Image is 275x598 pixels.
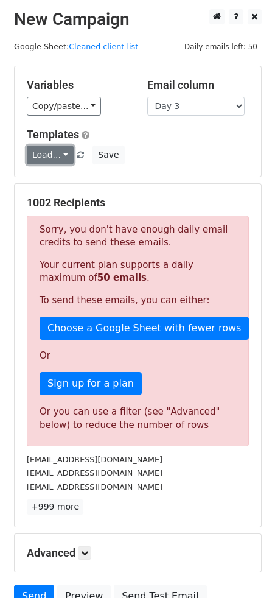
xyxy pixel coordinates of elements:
small: Google Sheet: [9,42,133,51]
a: Copy/paste... [22,97,96,116]
h5: Variables [22,79,124,92]
h5: 1002 Recipients [22,196,244,209]
div: Or you can use a filter (see "Advanced" below) to reduce the number of rows [35,405,231,432]
h5: Advanced [22,546,244,560]
a: Cleaned client list [64,42,133,51]
a: Load... [22,146,69,164]
button: Save [88,146,119,164]
a: Daily emails left: 50 [175,42,257,51]
p: To send these emails, you can either: [35,294,231,307]
iframe: Chat Widget [205,540,266,598]
p: Or [35,350,231,362]
small: [EMAIL_ADDRESS][DOMAIN_NAME] [22,482,158,491]
h2: New Campaign [9,9,257,30]
a: Sign up for a plan [35,372,137,395]
p: Sorry, you don't have enough daily email credits to send these emails. [35,223,231,249]
a: +999 more [22,499,78,515]
a: Choose a Google Sheet with fewer rows [35,317,244,340]
span: Daily emails left: 50 [175,40,257,54]
strong: 50 emails [92,272,142,283]
h5: Email column [142,79,245,92]
small: [EMAIL_ADDRESS][DOMAIN_NAME] [22,468,158,477]
small: [EMAIL_ADDRESS][DOMAIN_NAME] [22,455,158,464]
a: Templates [22,128,74,141]
p: Your current plan supports a daily maximum of . [35,259,231,284]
